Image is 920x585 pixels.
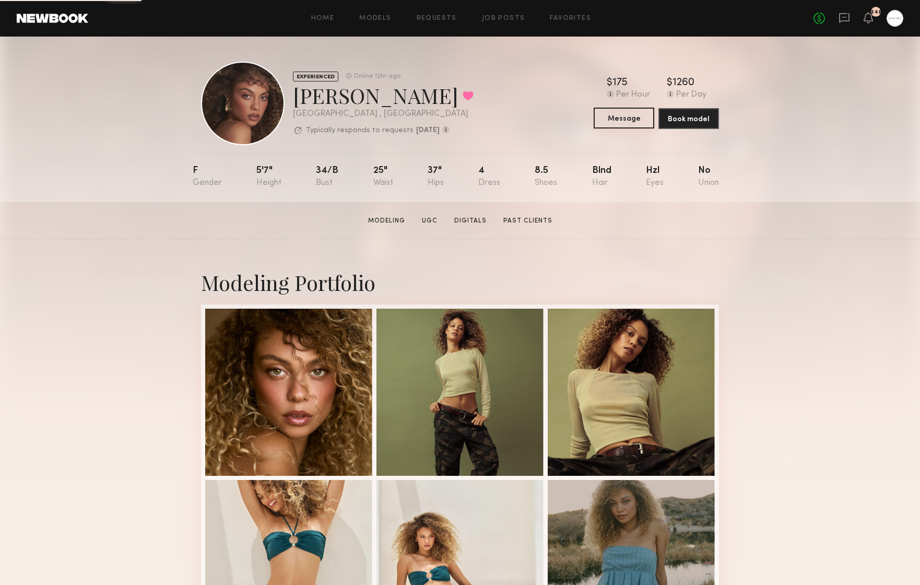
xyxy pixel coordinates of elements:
[676,90,706,100] div: Per Day
[607,78,612,88] div: $
[673,78,694,88] div: 1260
[193,166,222,188] div: F
[293,110,474,119] div: [GEOGRAPHIC_DATA] , [GEOGRAPHIC_DATA]
[450,216,491,226] a: Digitals
[594,108,654,128] button: Message
[359,15,391,22] a: Models
[482,15,525,22] a: Job Posts
[499,216,557,226] a: Past Clients
[293,81,474,109] div: [PERSON_NAME]
[478,166,500,188] div: 4
[646,166,664,188] div: Hzl
[535,166,557,188] div: 8.5
[353,73,400,80] div: Online 12hr ago
[698,166,719,188] div: No
[201,268,719,296] div: Modeling Portfolio
[306,127,414,134] p: Typically responds to requests
[293,72,338,81] div: EXPERIENCED
[667,78,673,88] div: $
[616,90,650,100] div: Per Hour
[311,15,335,22] a: Home
[550,15,591,22] a: Favorites
[417,15,457,22] a: Requests
[658,108,719,129] button: Book model
[428,166,444,188] div: 37"
[418,216,442,226] a: UGC
[416,127,440,134] b: [DATE]
[373,166,393,188] div: 25"
[592,166,611,188] div: Blnd
[256,166,281,188] div: 5'7"
[364,216,409,226] a: Modeling
[316,166,338,188] div: 34/b
[612,78,628,88] div: 175
[870,9,882,15] div: 248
